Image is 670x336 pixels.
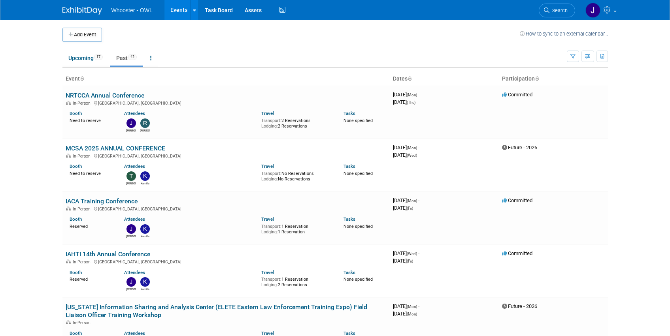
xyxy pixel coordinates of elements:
div: Robert Dugan [140,128,150,133]
div: Need to reserve [70,169,113,176]
span: (Fri) [407,206,413,210]
span: [DATE] [393,92,419,98]
div: Reserved [70,222,113,229]
div: Kamila Castaneda [140,287,150,291]
span: Transport: [261,277,281,282]
a: Travel [261,330,274,336]
span: Search [549,8,568,13]
span: (Mon) [407,312,417,316]
a: Tasks [343,111,355,116]
a: Travel [261,270,274,275]
img: Julia Haber [126,277,136,287]
a: Attendees [124,270,145,275]
div: No Reservations No Reservations [261,169,332,182]
span: - [418,197,419,203]
div: Kamila Castaneda [140,234,150,238]
a: Sort by Event Name [80,75,84,82]
span: Future - 2026 [502,303,537,309]
span: 17 [94,54,103,60]
div: Need to reserve [70,116,113,124]
a: Attendees [124,216,145,222]
span: None specified [343,171,373,176]
a: MCSA 2025 ANNUAL CONFERENCE [66,145,165,152]
img: Kamila Castaneda [140,277,150,287]
span: [DATE] [393,250,419,256]
span: Whooster - OWL [111,7,153,13]
span: (Wed) [407,153,417,158]
a: Past42 [110,51,143,66]
div: 1 Reservation 1 Reservation [261,222,332,235]
img: In-Person Event [66,259,71,263]
img: ExhibitDay [62,7,102,15]
a: NRTCCA Annual Conference [66,92,144,99]
a: IACA Training Conference [66,197,138,205]
div: 1 Reservation 2 Reservations [261,275,332,287]
span: Future - 2026 [502,145,537,150]
div: 2 Reservations 2 Reservations [261,116,332,129]
img: In-Person Event [66,154,71,158]
img: In-Person Event [66,206,71,210]
div: [GEOGRAPHIC_DATA], [GEOGRAPHIC_DATA] [66,152,387,159]
div: Kamila Castaneda [140,181,150,186]
span: Lodging: [261,176,278,182]
img: Kamila Castaneda [140,224,150,234]
img: In-Person Event [66,320,71,324]
span: None specified [343,224,373,229]
span: 42 [128,54,137,60]
a: [US_STATE] Information Sharing and Analysis Center (ELETE Eastern Law Enforcement Training Expo) ... [66,303,367,319]
span: (Mon) [407,93,417,97]
img: Kamila Castaneda [140,171,150,181]
a: IAHTI 14th Annual Conference [66,250,150,258]
a: Tasks [343,270,355,275]
th: Event [62,72,390,86]
span: In-Person [73,154,93,159]
span: Lodging: [261,124,278,129]
span: (Wed) [407,252,417,256]
span: [DATE] [393,258,413,264]
span: [DATE] [393,197,419,203]
th: Participation [499,72,608,86]
span: Lodging: [261,282,278,287]
a: Travel [261,163,274,169]
a: Travel [261,216,274,222]
span: [DATE] [393,145,419,150]
img: In-Person Event [66,101,71,105]
a: Attendees [124,163,145,169]
th: Dates [390,72,499,86]
span: Lodging: [261,229,278,235]
span: Committed [502,92,532,98]
span: (Thu) [407,100,415,105]
a: Search [539,4,575,17]
a: Travel [261,111,274,116]
div: [GEOGRAPHIC_DATA], [GEOGRAPHIC_DATA] [66,205,387,212]
span: None specified [343,118,373,123]
a: Tasks [343,163,355,169]
span: - [418,92,419,98]
span: [DATE] [393,311,417,317]
span: - [418,250,419,256]
a: Booth [70,163,82,169]
span: [DATE] [393,152,417,158]
span: Transport: [261,118,281,123]
div: Reserved [70,275,113,282]
span: Committed [502,197,532,203]
span: [DATE] [393,205,413,211]
button: Add Event [62,28,102,42]
a: Sort by Start Date [408,75,411,82]
a: Attendees [124,111,145,116]
span: - [418,303,419,309]
span: In-Person [73,320,93,325]
span: Transport: [261,171,281,176]
span: (Mon) [407,199,417,203]
img: Julia Haber [126,224,136,234]
span: (Mon) [407,146,417,150]
span: (Fri) [407,259,413,263]
div: Julia Haber [126,287,136,291]
img: Robert Dugan [140,118,150,128]
a: Sort by Participation Type [535,75,539,82]
span: In-Person [73,259,93,265]
img: John Holsinger [585,3,600,18]
a: Attendees [124,330,145,336]
span: In-Person [73,206,93,212]
a: Upcoming17 [62,51,109,66]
